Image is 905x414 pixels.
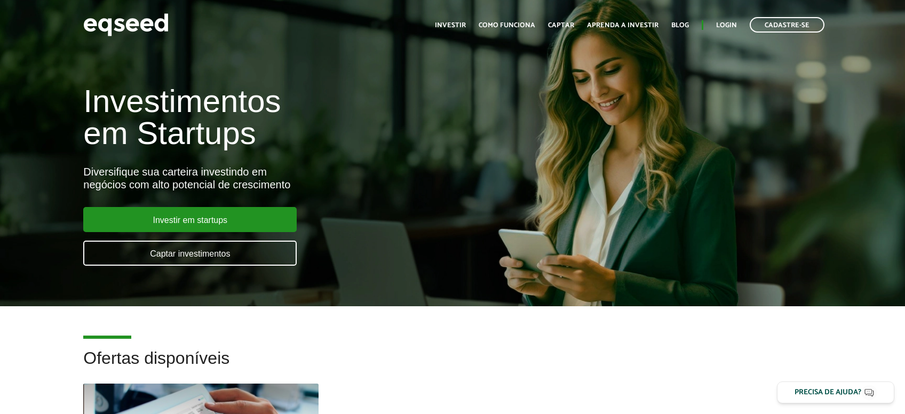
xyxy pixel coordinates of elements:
[671,22,689,29] a: Blog
[435,22,466,29] a: Investir
[750,17,824,33] a: Cadastre-se
[716,22,737,29] a: Login
[83,241,297,266] a: Captar investimentos
[479,22,535,29] a: Como funciona
[83,165,520,191] div: Diversifique sua carteira investindo em negócios com alto potencial de crescimento
[83,11,169,39] img: EqSeed
[83,207,297,232] a: Investir em startups
[587,22,658,29] a: Aprenda a investir
[83,349,821,384] h2: Ofertas disponíveis
[83,85,520,149] h1: Investimentos em Startups
[548,22,574,29] a: Captar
